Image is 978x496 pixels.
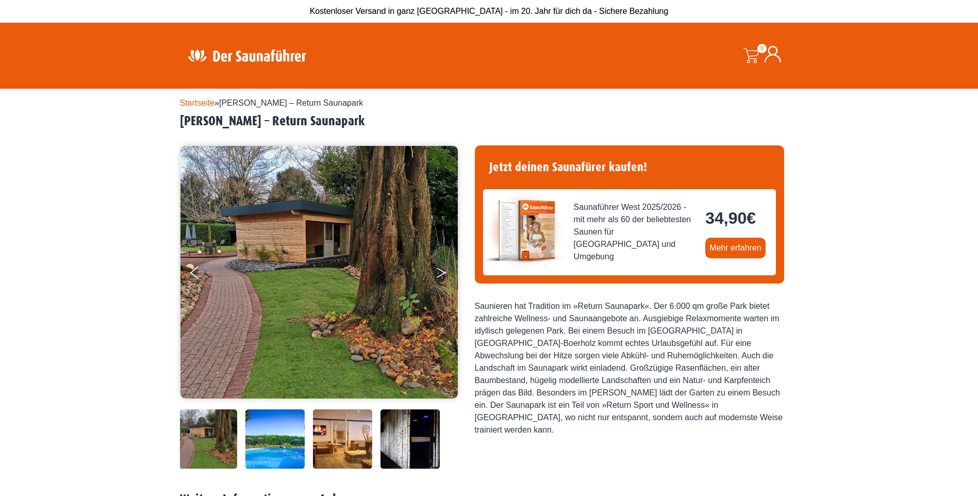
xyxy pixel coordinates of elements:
[705,209,756,227] bdi: 34,90
[180,98,363,107] span: »
[475,300,784,436] div: Saunieren hat Tradition im »Return Saunapark«. Der 6.000 qm große Park bietet zahlreiche Wellness...
[190,262,216,288] button: Previous
[705,238,766,258] a: Mehr erfahren
[747,209,756,227] span: €
[757,44,767,53] span: 0
[574,201,698,263] span: Saunaführer West 2025/2026 - mit mehr als 60 der beliebtesten Saunen für [GEOGRAPHIC_DATA] und Um...
[436,262,461,288] button: Next
[180,113,799,129] h2: [PERSON_NAME] – Return Saunapark
[483,189,566,272] img: der-saunafuehrer-2025-west.jpg
[483,154,776,181] h4: Jetzt deinen Saunafürer kaufen!
[180,98,215,107] a: Startseite
[310,7,669,15] span: Kostenloser Versand in ganz [GEOGRAPHIC_DATA] - im 20. Jahr für dich da - Sichere Bezahlung
[219,98,363,107] span: [PERSON_NAME] – Return Saunapark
